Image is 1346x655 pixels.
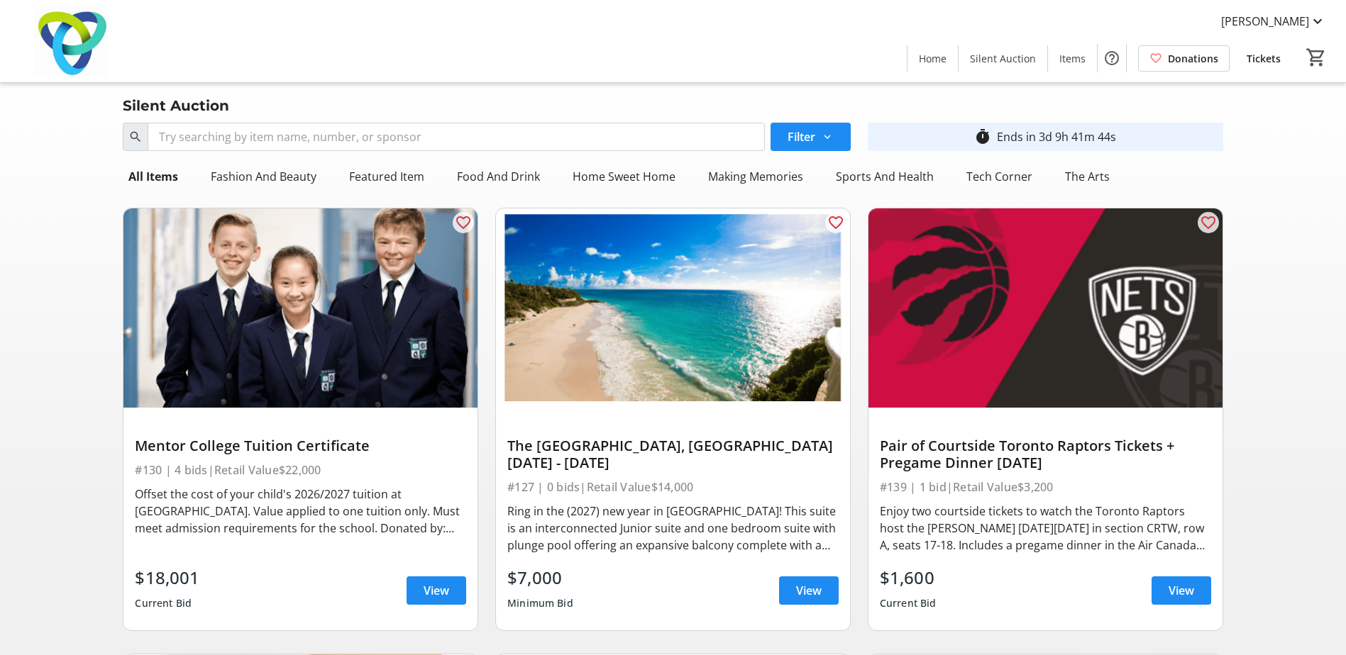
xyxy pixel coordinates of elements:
div: Current Bid [880,590,937,616]
div: #130 | 4 bids | Retail Value $22,000 [135,460,466,480]
div: Fashion And Beauty [205,162,322,191]
div: Silent Auction [114,94,238,117]
a: View [407,576,466,605]
div: Making Memories [702,162,809,191]
input: Try searching by item name, number, or sponsor [148,123,764,151]
span: Home [919,51,947,66]
a: Tickets [1235,45,1292,72]
span: View [1169,582,1194,599]
mat-icon: favorite_outline [455,214,472,231]
div: All Items [123,162,184,191]
div: Pair of Courtside Toronto Raptors Tickets + Pregame Dinner [DATE] [880,437,1211,471]
div: Offset the cost of your child's 2026/2027 tuition at [GEOGRAPHIC_DATA]. Value applied to one tuit... [135,486,466,537]
div: $7,000 [507,565,573,590]
span: Donations [1168,51,1218,66]
span: [PERSON_NAME] [1221,13,1309,30]
div: $1,600 [880,565,937,590]
mat-icon: favorite_outline [827,214,844,231]
span: Filter [788,128,815,145]
a: Items [1048,45,1097,72]
a: View [779,576,839,605]
a: Donations [1138,45,1230,72]
img: Trillium Health Partners Foundation's Logo [9,6,135,77]
button: Cart [1303,45,1329,70]
a: Home [908,45,958,72]
mat-icon: favorite_outline [1200,214,1217,231]
a: View [1152,576,1211,605]
div: Enjoy two courtside tickets to watch the Toronto Raptors host the [PERSON_NAME] [DATE][DATE] in s... [880,503,1211,554]
button: Filter [771,123,851,151]
span: Tickets [1247,51,1281,66]
div: Current Bid [135,590,199,616]
div: Food And Drink [451,162,546,191]
span: Items [1059,51,1086,66]
div: Home Sweet Home [567,162,681,191]
div: Tech Corner [961,162,1038,191]
button: Help [1098,44,1126,72]
span: Silent Auction [970,51,1036,66]
div: The Arts [1059,162,1115,191]
div: Featured Item [343,162,430,191]
div: #139 | 1 bid | Retail Value $3,200 [880,477,1211,497]
span: View [796,582,822,599]
div: #127 | 0 bids | Retail Value $14,000 [507,477,839,497]
div: Minimum Bid [507,590,573,616]
mat-icon: timer_outline [974,128,991,145]
img: Mentor College Tuition Certificate [123,208,478,408]
span: View [424,582,449,599]
div: Sports And Health [830,162,939,191]
div: Ring in the (2027) new year in [GEOGRAPHIC_DATA]! This suite is an interconnected Junior suite an... [507,503,839,554]
button: [PERSON_NAME] [1210,10,1337,33]
div: The [GEOGRAPHIC_DATA], [GEOGRAPHIC_DATA] [DATE] - [DATE] [507,437,839,471]
img: Pair of Courtside Toronto Raptors Tickets + Pregame Dinner Sunday, November 23, 2025 [868,208,1223,408]
div: $18,001 [135,565,199,590]
div: Mentor College Tuition Certificate [135,437,466,454]
img: The Crane Beach Resort, Barbados December 26, 2026 - January 2, 2027 [496,208,850,408]
a: Silent Auction [959,45,1047,72]
div: Ends in 3d 9h 41m 44s [997,128,1116,145]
